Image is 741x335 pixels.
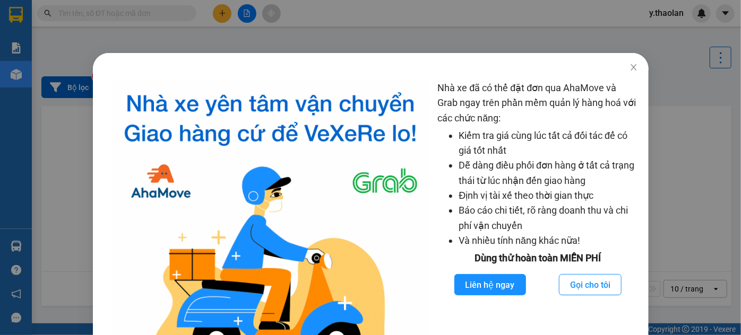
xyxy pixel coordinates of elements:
[459,188,638,203] li: Định vị tài xế theo thời gian thực
[459,233,638,248] li: Và nhiều tính năng khác nữa!
[570,278,610,292] span: Gọi cho tôi
[630,63,638,72] span: close
[459,128,638,158] li: Kiểm tra giá cùng lúc tất cả đối tác để có giá tốt nhất
[619,53,649,83] button: Close
[459,158,638,188] li: Dễ dàng điều phối đơn hàng ở tất cả trạng thái từ lúc nhận đến giao hàng
[465,278,514,292] span: Liên hệ ngay
[459,203,638,233] li: Báo cáo chi tiết, rõ ràng doanh thu và chi phí vận chuyển
[437,251,638,266] div: Dùng thử hoàn toàn MIỄN PHÍ
[454,274,525,295] button: Liên hệ ngay
[558,274,621,295] button: Gọi cho tôi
